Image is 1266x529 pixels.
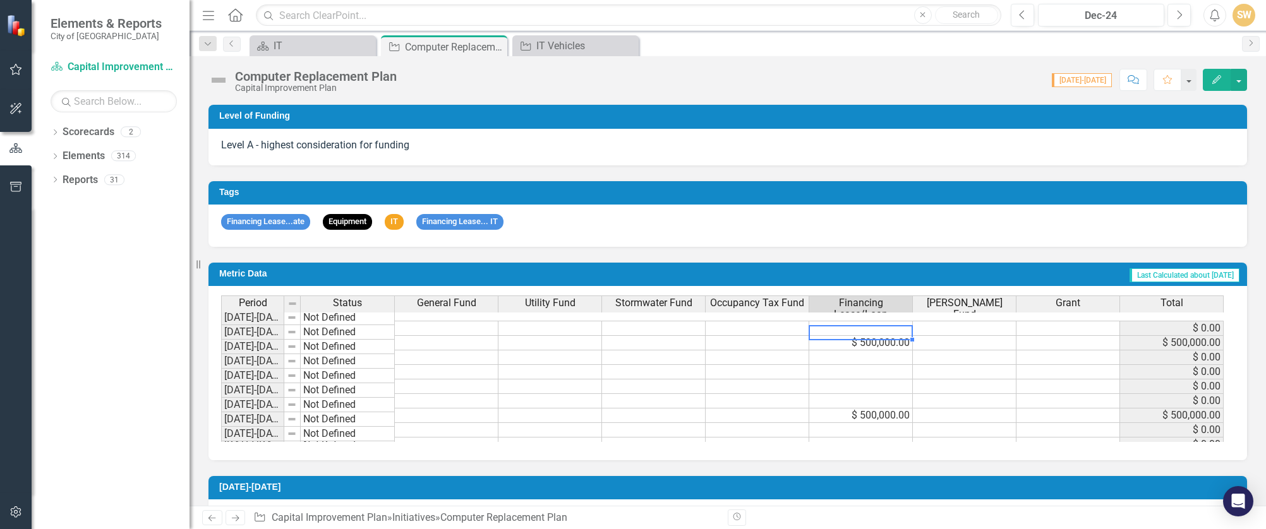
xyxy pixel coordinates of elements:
[287,299,298,309] img: 8DAGhfEEPCf229AAAAAElFTkSuQmCC
[385,214,404,230] span: IT
[63,125,114,140] a: Scorecards
[51,60,177,74] a: Capital Improvement Plan
[121,127,141,138] div: 2
[221,398,284,412] td: [DATE]-[DATE]
[51,90,177,112] input: Search Below...
[221,139,409,151] span: Level A - highest consideration for funding
[287,327,297,337] img: 8DAGhfEEPCf229AAAAAElFTkSuQmCC
[935,6,998,24] button: Search
[221,340,284,354] td: [DATE]-[DATE]
[1120,365,1224,379] td: $ 0.00
[710,297,804,309] span: Occupancy Tax Fund
[392,511,435,523] a: Initiatives
[536,38,636,54] div: IT Vehicles
[235,69,397,83] div: Computer Replacement Plan
[1052,73,1112,87] span: [DATE]-[DATE]
[915,297,1013,319] span: [PERSON_NAME] Fund
[1233,4,1255,27] button: SW
[221,412,284,427] td: [DATE]-[DATE]
[1120,379,1224,394] td: $ 0.00
[417,297,476,309] span: General Fund
[525,297,576,309] span: Utility Fund
[440,511,567,523] div: Computer Replacement Plan
[1130,268,1239,282] span: Last Calculated about [DATE]
[51,31,162,41] small: City of [GEOGRAPHIC_DATA]
[256,4,1001,27] input: Search ClearPoint...
[1120,408,1224,423] td: $ 500,000.00
[63,173,98,187] a: Reports
[301,383,395,398] td: Not Defined
[287,371,297,381] img: 8DAGhfEEPCf229AAAAAElFTkSuQmCC
[287,356,297,366] img: 8DAGhfEEPCf229AAAAAElFTkSuQmCC
[809,408,913,423] td: $ 500,000.00
[235,83,397,93] div: Capital Improvement Plan
[1223,486,1253,516] div: Open Intercom Messenger
[219,269,526,278] h3: Metric Data
[253,38,373,54] a: IT
[253,511,718,525] div: » »
[1120,437,1224,452] td: $ 0.00
[208,70,229,90] img: Not Defined
[51,16,162,31] span: Elements & Reports
[812,297,910,319] span: Financing Lease/Loan
[104,174,124,185] div: 31
[111,151,136,162] div: 314
[1042,8,1160,23] div: Dec-24
[333,297,362,309] span: Status
[301,398,395,412] td: Not Defined
[221,310,284,325] td: [DATE]-[DATE]
[1120,336,1224,350] td: $ 500,000.00
[301,427,395,441] td: Not Defined
[1056,297,1080,309] span: Grant
[221,214,310,230] span: Financing Lease...ate
[219,111,1241,121] h3: Level of Funding
[287,414,297,424] img: 8DAGhfEEPCf229AAAAAElFTkSuQmCC
[809,336,913,350] td: $ 500,000.00
[515,38,636,54] a: IT Vehicles
[301,310,395,325] td: Not Defined
[272,511,387,523] a: Capital Improvement Plan
[1120,321,1224,336] td: $ 0.00
[287,429,297,439] img: 8DAGhfEEPCf229AAAAAElFTkSuQmCC
[301,369,395,383] td: Not Defined
[1160,297,1183,309] span: Total
[221,427,284,441] td: [DATE]-[DATE]
[1120,350,1224,365] td: $ 0.00
[615,297,692,309] span: Stormwater Fund
[221,325,284,340] td: [DATE]-[DATE]
[301,325,395,340] td: Not Defined
[1038,4,1164,27] button: Dec-24
[219,482,1241,492] h3: [DATE]-[DATE]
[416,214,503,230] span: Financing Lease... IT
[219,187,1241,197] h3: Tags
[287,385,297,395] img: 8DAGhfEEPCf229AAAAAElFTkSuQmCC
[301,340,395,354] td: Not Defined
[405,39,504,55] div: Computer Replacement Plan
[274,38,373,54] div: IT
[953,9,980,20] span: Search
[287,342,297,352] img: 8DAGhfEEPCf229AAAAAElFTkSuQmCC
[301,354,395,369] td: Not Defined
[6,15,28,37] img: ClearPoint Strategy
[221,383,284,398] td: [DATE]-[DATE]
[287,312,297,323] img: 8DAGhfEEPCf229AAAAAElFTkSuQmCC
[287,400,297,410] img: 8DAGhfEEPCf229AAAAAElFTkSuQmCC
[1120,423,1224,437] td: $ 0.00
[1120,394,1224,408] td: $ 0.00
[221,369,284,383] td: [DATE]-[DATE]
[221,354,284,369] td: [DATE]-[DATE]
[323,214,372,230] span: Equipment
[239,297,267,309] span: Period
[63,149,105,163] a: Elements
[301,412,395,427] td: Not Defined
